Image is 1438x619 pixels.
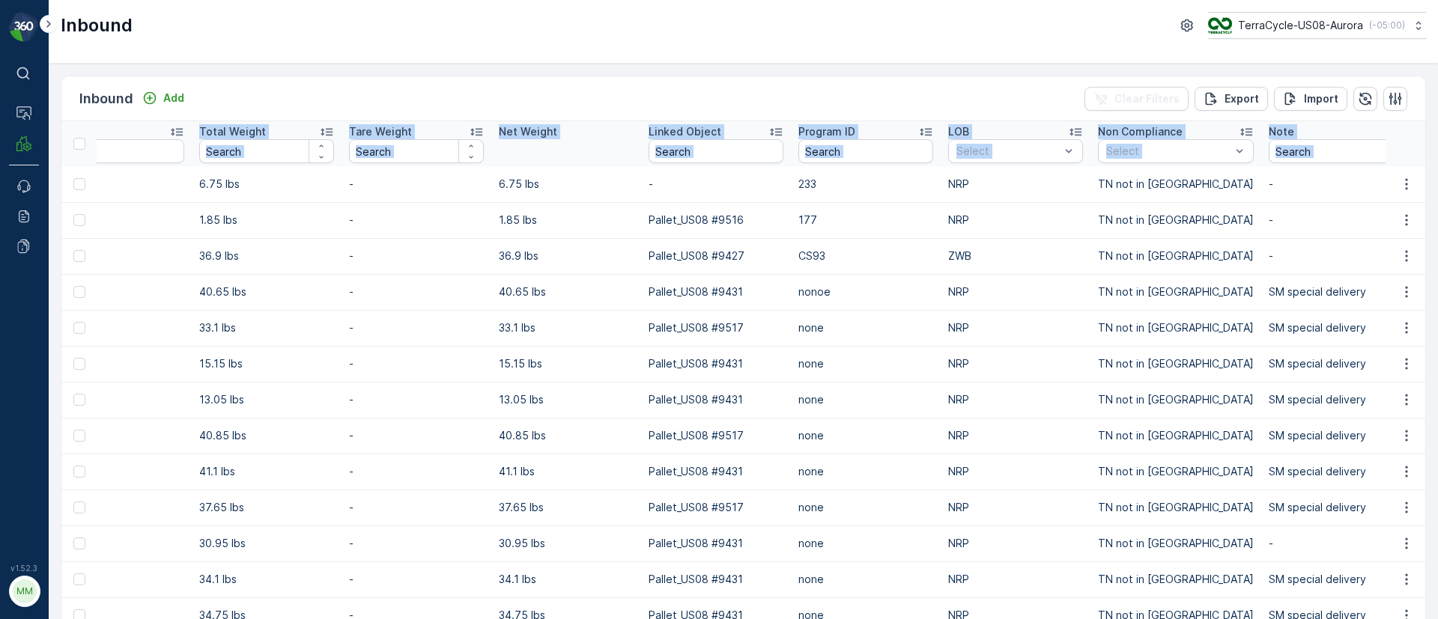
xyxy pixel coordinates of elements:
p: Add [163,91,184,106]
p: 177 [798,213,933,228]
p: - [349,320,484,335]
p: Select [1106,144,1231,159]
p: NRP [948,392,1083,407]
p: Pallet_US08 #9517 [649,428,783,443]
p: - [49,356,184,371]
p: Tare Weight [349,124,412,139]
p: 30.95 lbs [199,536,334,551]
p: Pallet_US08 #9431 [649,356,783,371]
p: TerraCycle-US08-Aurora [1238,18,1363,33]
p: Pallet_US08 #9431 [649,536,783,551]
p: none [798,500,933,515]
p: - [49,213,184,228]
p: - [1269,248,1404,263]
p: TN not in [GEOGRAPHIC_DATA] [1098,536,1254,551]
p: nonoe [798,284,933,299]
p: none [798,536,933,551]
button: Export [1195,87,1268,111]
p: 40.65 lbs [199,284,334,299]
td: - [641,166,791,202]
p: TN not in [GEOGRAPHIC_DATA] [1098,500,1254,515]
p: 1.85 lbs [499,213,634,228]
p: SM special delivery [1269,464,1404,479]
p: TN not in [GEOGRAPHIC_DATA] [1098,213,1254,228]
p: Import [1304,91,1338,106]
p: NRP [948,572,1083,587]
div: Toggle Row Selected [73,466,85,478]
p: 37.65 lbs [199,500,334,515]
p: 41.1 lbs [499,464,634,479]
div: Toggle Row Selected [73,286,85,298]
div: Toggle Row Selected [73,178,85,190]
p: - [49,536,184,551]
input: Search [798,139,933,163]
p: 15.15 lbs [199,356,334,371]
p: SM special delivery [1269,572,1404,587]
p: SM special delivery [1269,500,1404,515]
div: Toggle Row Selected [73,537,85,549]
div: Toggle Row Selected [73,501,85,513]
p: TN not in [GEOGRAPHIC_DATA] [1098,320,1254,335]
p: 33.1 lbs [199,320,334,335]
p: - [1269,213,1404,228]
button: Clear Filters [1084,87,1189,111]
p: Program ID [798,124,855,139]
input: Search [1269,139,1404,163]
div: Toggle Row Selected [73,250,85,262]
p: - [349,536,484,551]
p: - [349,356,484,371]
p: TN not in [GEOGRAPHIC_DATA] [1098,177,1254,192]
p: SM special delivery [1269,356,1404,371]
p: - [49,392,184,407]
p: - [349,284,484,299]
p: 36.9 lbs [499,248,634,263]
p: Total Weight [199,124,266,139]
p: Linked Object [649,124,721,139]
button: TerraCycle-US08-Aurora(-05:00) [1208,12,1426,39]
div: Toggle Row Selected [73,430,85,442]
p: none [798,356,933,371]
span: v 1.52.3 [9,564,39,573]
p: 40.85 lbs [199,428,334,443]
p: Pallet_US08 #9431 [649,392,783,407]
p: 30.95 lbs [499,536,634,551]
p: SM special delivery [1269,284,1404,299]
p: Export [1225,91,1259,106]
p: TN not in [GEOGRAPHIC_DATA] [1098,572,1254,587]
input: Search [649,139,783,163]
p: Note [1269,124,1294,139]
p: ZWB [948,248,1083,263]
p: Pallet_US08 #9517 [649,320,783,335]
p: Pallet_US08 #9431 [649,572,783,587]
p: ( -05:00 ) [1369,19,1405,31]
p: - [349,392,484,407]
p: 37.65 lbs [499,500,634,515]
div: Toggle Row Selected [73,573,85,585]
p: NRP [948,177,1083,192]
p: LOB [948,124,969,139]
div: Toggle Row Selected [73,358,85,370]
p: Pallet_US08 #9516 [649,213,783,228]
p: NRP [948,536,1083,551]
p: none [798,572,933,587]
div: Toggle Row Selected [73,322,85,334]
p: NRP [948,320,1083,335]
p: - [49,248,184,263]
button: Add [136,89,190,107]
p: Pallet_US08 #9431 [649,284,783,299]
p: SM special delivery [1269,392,1404,407]
p: 1.85 lbs [199,213,334,228]
p: none [798,428,933,443]
p: - [49,284,184,299]
p: - [349,248,484,263]
p: - [49,177,184,192]
img: image_ci7OI47.png [1208,17,1232,34]
input: Search [199,139,334,163]
p: NRP [948,464,1083,479]
p: TN not in [GEOGRAPHIC_DATA] [1098,284,1254,299]
p: - [1269,536,1404,551]
input: Search [349,139,484,163]
p: 6.75 lbs [199,177,334,192]
p: Clear Filters [1114,91,1180,106]
p: - [49,464,184,479]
